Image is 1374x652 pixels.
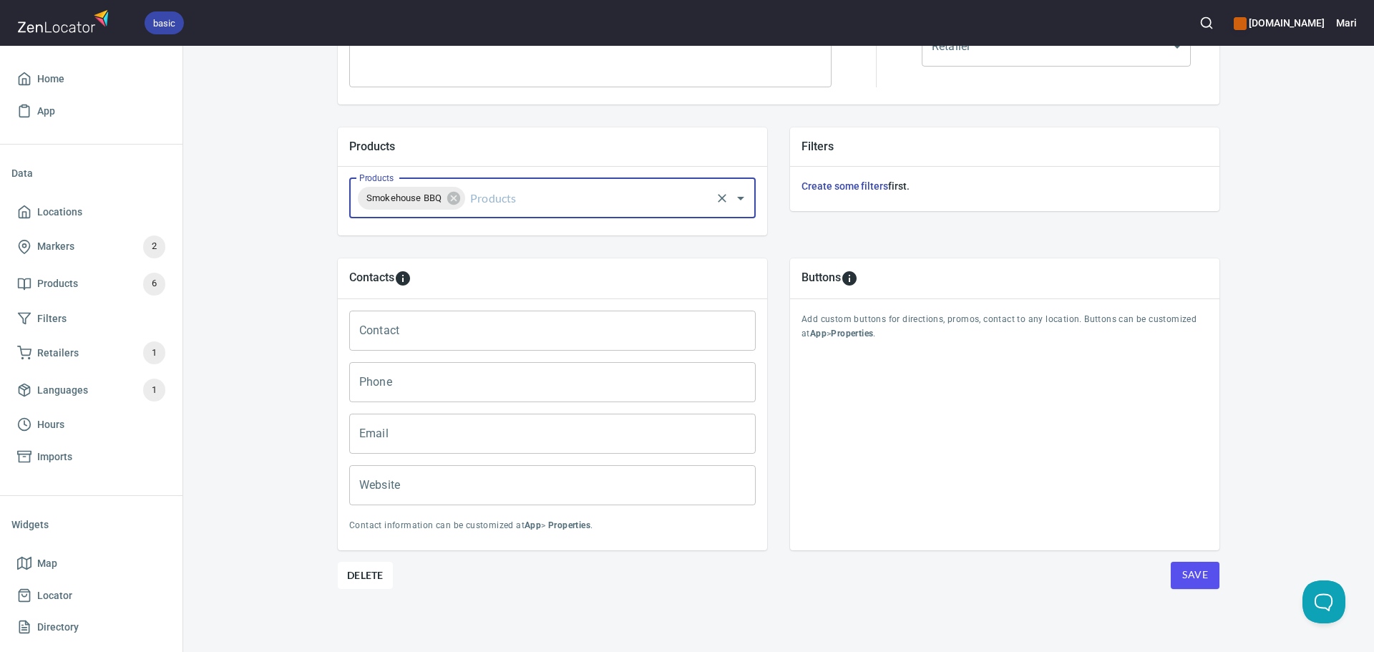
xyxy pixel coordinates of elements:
a: Home [11,63,171,95]
h5: Contacts [349,270,394,287]
li: Data [11,156,171,190]
b: Properties [831,329,873,339]
a: Directory [11,611,171,643]
span: Imports [37,448,72,466]
h5: Filters [801,139,1208,154]
a: Languages1 [11,371,171,409]
div: ​ [922,26,1191,67]
svg: To add custom buttons for locations, please go to Apps > Properties > Buttons. [841,270,858,287]
span: Filters [37,310,67,328]
span: 2 [143,238,165,255]
div: Smokehouse BBQ [358,187,465,210]
a: App [11,95,171,127]
span: 1 [143,382,165,399]
a: Retailers1 [11,334,171,371]
a: Map [11,548,171,580]
p: Contact information can be customized at > . [349,519,756,533]
a: Create some filters [801,180,888,192]
h6: first. [801,178,1208,194]
span: Products [37,275,78,293]
button: Search [1191,7,1222,39]
button: Save [1171,562,1219,589]
p: Add custom buttons for directions, promos, contact to any location. Buttons can be customized at > . [801,313,1208,341]
h6: Mari [1336,15,1357,31]
button: color-CE600E [1234,17,1247,30]
a: Hours [11,409,171,441]
span: Hours [37,416,64,434]
button: Clear [712,188,732,208]
span: Directory [37,618,79,636]
button: Delete [338,562,393,589]
span: Home [37,70,64,88]
b: App [810,329,827,339]
iframe: Help Scout Beacon - Open [1302,580,1345,623]
a: Locations [11,196,171,228]
span: Smokehouse BBQ [358,191,450,205]
button: Mari [1336,7,1357,39]
span: basic [145,16,184,31]
a: Markers2 [11,228,171,266]
h5: Buttons [801,270,841,287]
img: zenlocator [17,6,113,37]
span: Locator [37,587,72,605]
b: App [525,520,541,530]
span: Languages [37,381,88,399]
li: Widgets [11,507,171,542]
div: basic [145,11,184,34]
span: Delete [347,567,384,584]
span: App [37,102,55,120]
a: Filters [11,303,171,335]
span: 1 [143,345,165,361]
a: Locator [11,580,171,612]
button: Open [731,188,751,208]
span: Retailers [37,344,79,362]
a: Imports [11,441,171,473]
h6: [DOMAIN_NAME] [1234,15,1325,31]
a: Products6 [11,266,171,303]
h5: Products [349,139,756,154]
span: Map [37,555,57,573]
span: 6 [143,276,165,292]
span: Locations [37,203,82,221]
input: Products [467,185,709,212]
span: Save [1182,566,1208,584]
b: Properties [548,520,590,530]
span: Markers [37,238,74,256]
